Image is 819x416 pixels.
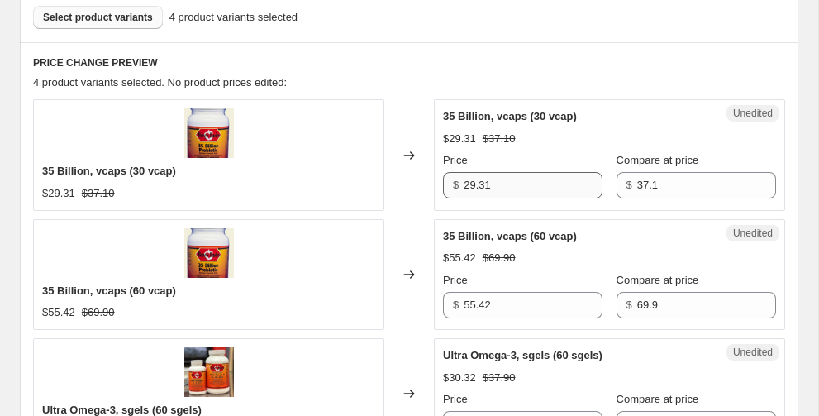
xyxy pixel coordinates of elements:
[42,165,176,177] span: 35 Billion, vcaps (30 vcap)
[443,393,468,405] span: Price
[617,154,699,166] span: Compare at price
[169,9,298,26] span: 4 product variants selected
[443,274,468,286] span: Price
[184,347,234,397] img: UltraOmegaBoth_80x.jpg
[82,304,115,321] strike: $69.90
[733,227,773,240] span: Unedited
[443,349,602,361] span: Ultra Omega-3, sgels (60 sgels)
[483,131,516,147] strike: $37.10
[483,370,516,386] strike: $37.90
[42,304,75,321] div: $55.42
[733,346,773,359] span: Unedited
[443,250,476,266] div: $55.42
[443,230,577,242] span: 35 Billion, vcaps (60 vcap)
[82,185,115,202] strike: $37.10
[33,76,287,88] span: 4 product variants selected. No product prices edited:
[42,285,176,297] span: 35 Billion, vcaps (60 vcap)
[617,393,699,405] span: Compare at price
[42,404,202,416] span: Ultra Omega-3, sgels (60 sgels)
[184,228,234,278] img: 6562_35_Billion_80x.png
[453,299,459,311] span: $
[617,274,699,286] span: Compare at price
[33,56,785,69] h6: PRICE CHANGE PREVIEW
[443,154,468,166] span: Price
[483,250,516,266] strike: $69.90
[626,179,632,191] span: $
[626,299,632,311] span: $
[33,6,163,29] button: Select product variants
[42,185,75,202] div: $29.31
[443,110,577,122] span: 35 Billion, vcaps (30 vcap)
[184,108,234,158] img: 6562_35_Billion_80x.png
[733,107,773,120] span: Unedited
[443,131,476,147] div: $29.31
[443,370,476,386] div: $30.32
[43,11,153,24] span: Select product variants
[453,179,459,191] span: $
